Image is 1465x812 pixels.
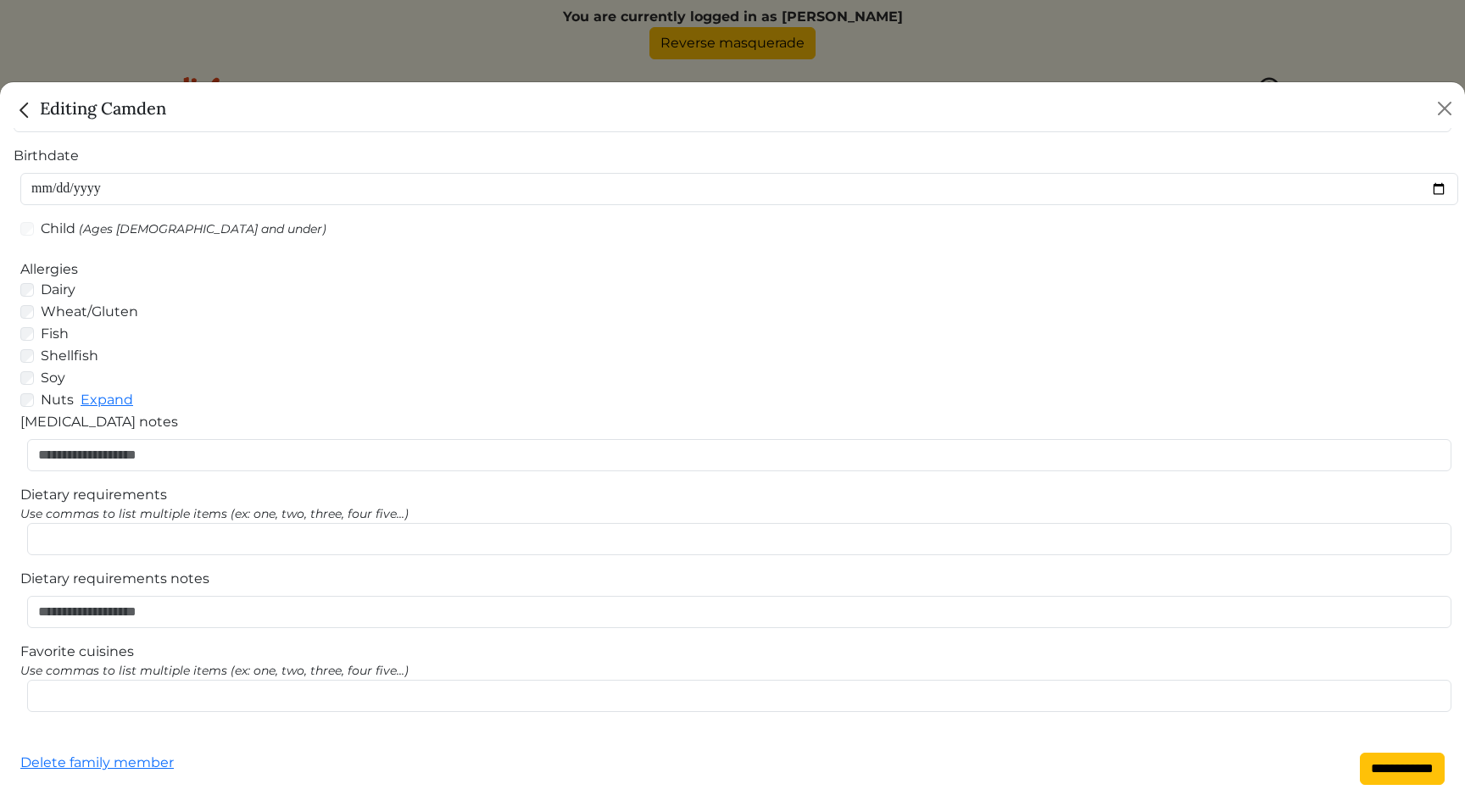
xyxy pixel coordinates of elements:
[20,412,178,432] label: [MEDICAL_DATA] notes
[14,97,40,119] a: Close
[41,280,75,300] label: Dairy
[81,392,133,408] a: Expand
[20,569,209,589] label: Dietary requirements notes
[20,662,1445,680] div: Use commas to list multiple items (ex: one, two, three, four five...)
[20,485,167,505] label: Dietary requirements
[20,505,1445,523] div: Use commas to list multiple items (ex: one, two, three, four five...)
[20,259,78,280] label: Allergies
[41,324,69,344] label: Fish
[41,219,75,239] label: Child
[20,753,174,785] a: Delete family member
[1431,95,1458,122] button: Close
[20,642,134,662] label: Favorite cuisines
[41,302,138,322] label: Wheat/Gluten
[41,346,98,366] label: Shellfish
[79,221,326,236] span: (Ages [DEMOGRAPHIC_DATA] and under)
[41,368,65,388] label: Soy
[41,390,74,410] label: Nuts
[14,99,36,121] img: back_caret-0738dc900bf9763b5e5a40894073b948e17d9601fd527fca9689b06ce300169f.svg
[14,96,166,121] h5: Editing Camden
[14,146,79,166] label: Birthdate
